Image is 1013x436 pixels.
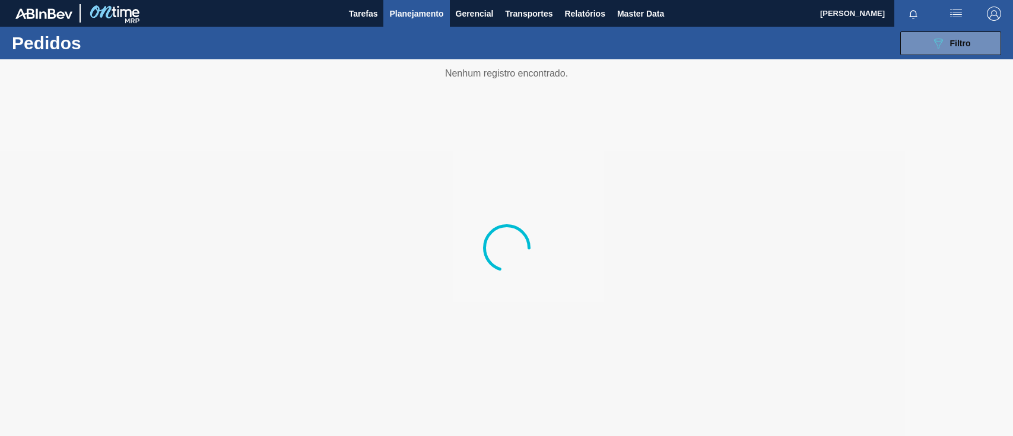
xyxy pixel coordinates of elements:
[505,7,552,21] span: Transportes
[900,31,1001,55] button: Filtro
[15,8,72,19] img: TNhmsLtSVTkK8tSr43FrP2fwEKptu5GPRR3wAAAABJRU5ErkJggg==
[389,7,443,21] span: Planejamento
[564,7,605,21] span: Relatórios
[894,5,932,22] button: Notificações
[617,7,664,21] span: Master Data
[456,7,494,21] span: Gerencial
[349,7,378,21] span: Tarefas
[12,36,186,50] h1: Pedidos
[949,7,963,21] img: userActions
[950,39,971,48] span: Filtro
[987,7,1001,21] img: Logout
